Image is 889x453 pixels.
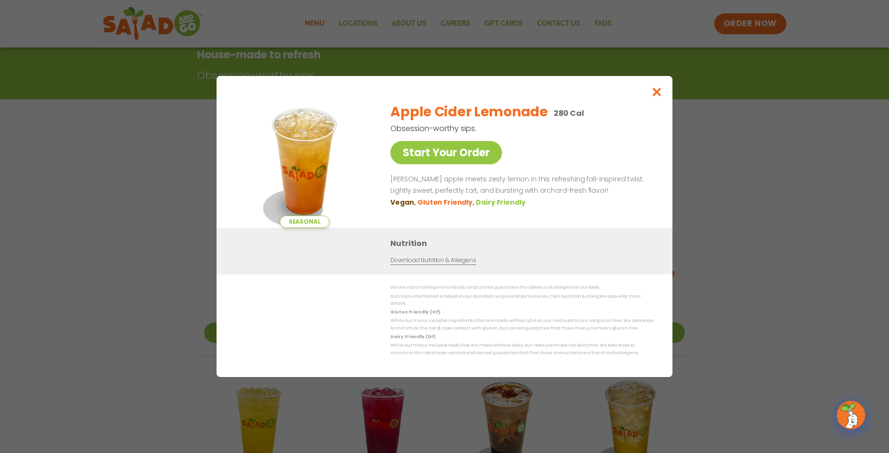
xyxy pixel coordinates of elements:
[390,123,604,134] p: Obsession-worthy sips.
[390,334,435,340] strong: Dairy Friendly (DF)
[390,174,650,197] p: [PERSON_NAME] apple meets zesty lemon in this refreshing fall-inspired twist. Lightly sweet, perf...
[390,309,440,315] strong: Gluten Friendly (GF)
[390,141,502,164] a: Start Your Order
[838,402,864,428] img: wpChatIcon
[476,198,527,208] li: Dairy Friendly
[280,216,330,228] span: Seasonal
[642,76,672,108] button: Close modal
[390,284,653,291] p: We are not an allergen free facility and cannot guarantee the absence of allergens in our foods.
[417,198,476,208] li: Gluten Friendly
[390,293,653,308] p: Nutrition information is based on our standard recipes and portion sizes. Click Nutrition & Aller...
[238,95,371,228] img: Featured product photo for Apple Cider Lemonade
[390,342,653,357] p: While our menu includes foods that are made without dairy, our restaurants are not dairy free. We...
[390,198,417,208] li: Vegan
[390,237,658,249] h3: Nutrition
[390,256,476,265] a: Download Nutrition & Allergens
[554,107,584,119] p: 280 Cal
[390,102,548,122] h2: Apple Cider Lemonade
[390,317,653,332] p: While our menu includes ingredients that are made without gluten, our restaurants are not gluten ...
